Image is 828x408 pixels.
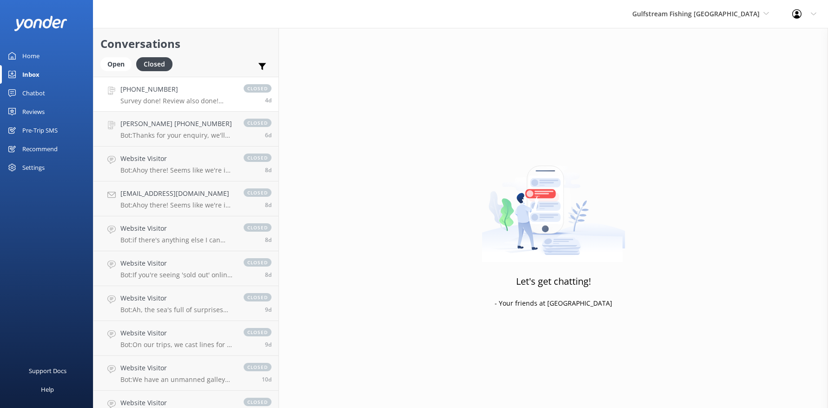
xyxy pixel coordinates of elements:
[482,146,625,262] img: artwork of a man stealing a conversation from at giant smartphone
[41,380,54,399] div: Help
[120,258,234,268] h4: Website Visitor
[265,271,272,279] span: Aug 12 2025 07:34pm (UTC -05:00) America/Cancun
[120,188,234,199] h4: [EMAIL_ADDRESS][DOMAIN_NAME]
[100,35,272,53] h2: Conversations
[265,166,272,174] span: Aug 13 2025 02:21pm (UTC -05:00) America/Cancun
[100,57,132,71] div: Open
[93,112,278,147] a: [PERSON_NAME] [PHONE_NUMBER]Bot:Thanks for your enquiry, we'll get back to you as soon as we can ...
[93,77,278,112] a: [PHONE_NUMBER]Survey done! Review also done! Could you send me the pictures that were taken of my...
[120,363,234,373] h4: Website Visitor
[22,121,58,140] div: Pre-Trip SMS
[93,356,278,391] a: Website VisitorBot:We have an unmanned galley onboard with water, soda, and Gatorade available. I...
[265,306,272,314] span: Aug 12 2025 12:10pm (UTC -05:00) America/Cancun
[29,361,66,380] div: Support Docs
[22,47,40,65] div: Home
[265,96,272,104] span: Aug 16 2025 08:10pm (UTC -05:00) America/Cancun
[120,328,234,338] h4: Website Visitor
[244,293,272,301] span: closed
[265,236,272,244] span: Aug 12 2025 09:14pm (UTC -05:00) America/Cancun
[22,84,45,102] div: Chatbot
[244,223,272,232] span: closed
[262,375,272,383] span: Aug 11 2025 03:51pm (UTC -05:00) America/Cancun
[120,341,234,349] p: Bot: On our trips, we cast lines for a variety of sea dwellers, including yellowtail snapper, gre...
[93,181,278,216] a: [EMAIL_ADDRESS][DOMAIN_NAME]Bot:Ahoy there! Seems like we're in the Bermuda Triangle of confusion...
[100,59,136,69] a: Open
[265,201,272,209] span: Aug 12 2025 11:37pm (UTC -05:00) America/Cancun
[136,59,177,69] a: Closed
[120,236,234,244] p: Bot: if there's anything else I can help with, please let me know!
[265,131,272,139] span: Aug 15 2025 09:06am (UTC -05:00) America/Cancun
[120,375,234,384] p: Bot: We have an unmanned galley onboard with water, soda, and Gatorade available. It operates on ...
[120,306,234,314] p: Bot: Ah, the sea's full of surprises and so is our guest list! It's always changing, just like th...
[22,102,45,121] div: Reviews
[120,201,234,209] p: Bot: Ahoy there! Seems like we're in the Bermuda Triangle of confusion! Can you give us a simpler...
[244,119,272,127] span: closed
[22,140,58,158] div: Recommend
[244,363,272,371] span: closed
[120,293,234,303] h4: Website Visitor
[120,398,234,408] h4: Website Visitor
[120,271,234,279] p: Bot: If you're seeing 'sold out' online, it could mean we're fully booked for that day or have a ...
[244,328,272,336] span: closed
[632,9,760,18] span: Gulfstream Fishing [GEOGRAPHIC_DATA]
[516,274,591,289] h3: Let's get chatting!
[93,321,278,356] a: Website VisitorBot:On our trips, we cast lines for a variety of sea dwellers, including yellowtai...
[136,57,172,71] div: Closed
[93,216,278,251] a: Website VisitorBot:if there's anything else I can help with, please let me know!closed8d
[120,154,234,164] h4: Website Visitor
[120,84,234,94] h4: [PHONE_NUMBER]
[120,119,234,129] h4: [PERSON_NAME] [PHONE_NUMBER]
[495,298,612,308] p: - Your friends at [GEOGRAPHIC_DATA]
[93,251,278,286] a: Website VisitorBot:If you're seeing 'sold out' online, it could mean we're fully booked for that ...
[14,16,67,31] img: yonder-white-logo.png
[120,223,234,234] h4: Website Visitor
[244,154,272,162] span: closed
[22,65,40,84] div: Inbox
[93,147,278,181] a: Website VisitorBot:Ahoy there! Seems like we're in the Bermuda Triangle of confusion! Can you giv...
[22,158,45,177] div: Settings
[265,341,272,348] span: Aug 11 2025 04:41pm (UTC -05:00) America/Cancun
[93,286,278,321] a: Website VisitorBot:Ah, the sea's full of surprises and so is our guest list! It's always changing...
[244,398,272,406] span: closed
[120,131,234,140] p: Bot: Thanks for your enquiry, we'll get back to you as soon as we can during opening hours.
[244,84,272,93] span: closed
[244,188,272,197] span: closed
[244,258,272,267] span: closed
[120,97,234,105] p: Survey done! Review also done! Could you send me the pictures that were taken of my boys on the t...
[120,166,234,174] p: Bot: Ahoy there! Seems like we're in the Bermuda Triangle of confusion! Can you give us a simpler...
